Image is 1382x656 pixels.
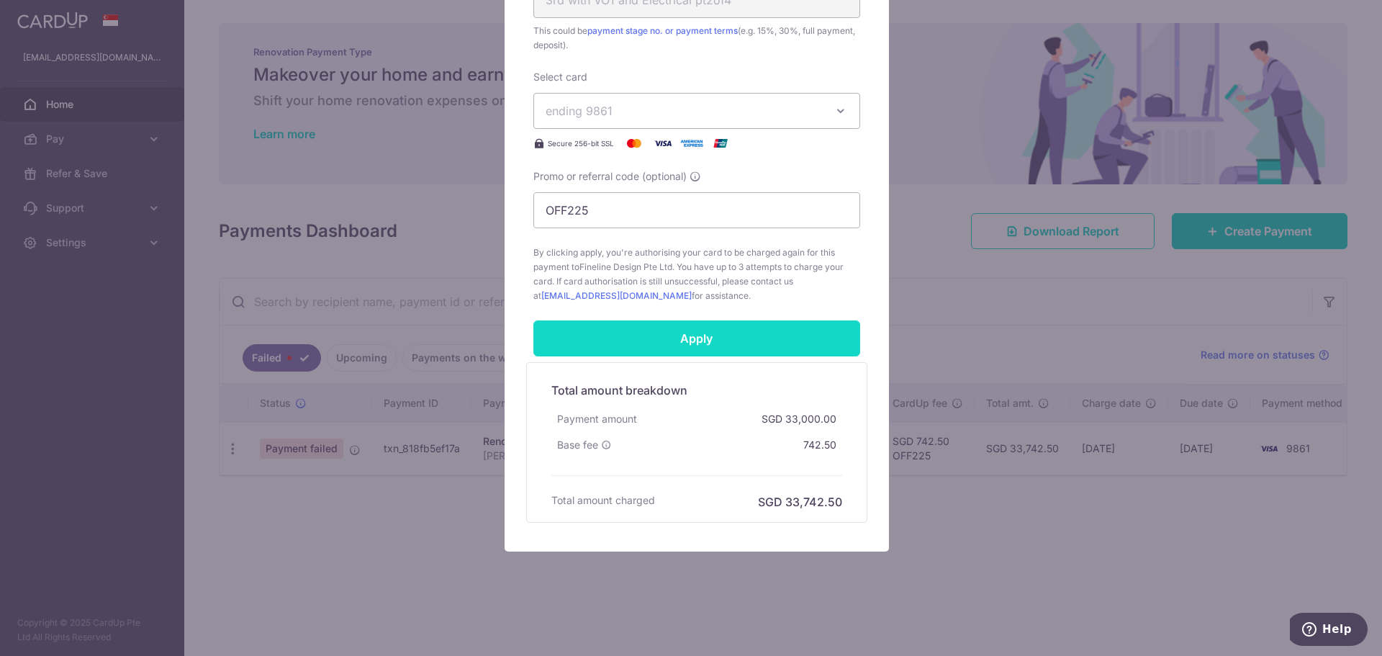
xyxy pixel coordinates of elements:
[1290,613,1368,649] iframe: Opens a widget where you can find more information
[706,135,735,152] img: UnionPay
[533,320,860,356] input: Apply
[551,382,842,399] h5: Total amount breakdown
[557,438,598,452] span: Base fee
[579,261,672,272] span: Fineline Design Pte Ltd
[533,246,860,303] span: By clicking apply, you're authorising your card to be charged again for this payment to . You hav...
[587,25,738,36] a: payment stage no. or payment terms
[546,104,613,118] span: ending 9861
[756,406,842,432] div: SGD 33,000.00
[548,138,614,149] span: Secure 256-bit SSL
[798,432,842,458] div: 742.50
[649,135,677,152] img: Visa
[533,24,860,53] span: This could be (e.g. 15%, 30%, full payment, deposit).
[533,93,860,129] button: ending 9861
[620,135,649,152] img: Mastercard
[533,169,687,184] span: Promo or referral code (optional)
[541,290,692,301] a: [EMAIL_ADDRESS][DOMAIN_NAME]
[533,70,587,84] label: Select card
[758,493,842,511] h6: SGD 33,742.50
[551,406,643,432] div: Payment amount
[551,493,655,508] h6: Total amount charged
[677,135,706,152] img: American Express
